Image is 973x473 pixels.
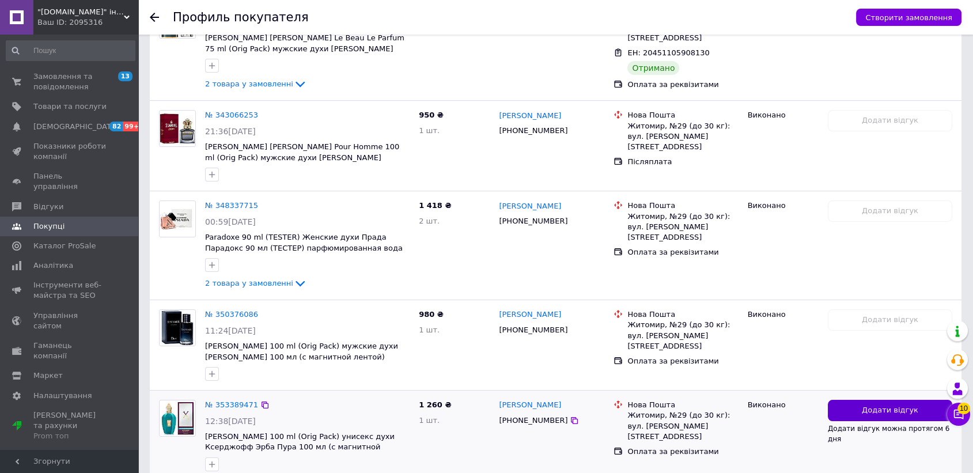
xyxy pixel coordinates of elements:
[160,310,195,346] img: Фото товару
[419,111,444,119] span: 950 ₴
[497,323,570,338] div: [PHONE_NUMBER]
[865,13,952,22] span: Створити замовлення
[118,71,132,81] span: 13
[33,260,73,271] span: Аналітика
[33,311,107,331] span: Управління сайтом
[160,201,195,237] img: Фото товару
[205,201,258,210] a: № 348337715
[205,279,293,287] span: 2 товара у замовленні
[856,9,961,26] button: Створити замовлення
[627,446,738,457] div: Оплата за реквізитами
[947,403,970,426] button: Чат з покупцем10
[748,110,819,120] div: Виконано
[205,342,398,372] a: [PERSON_NAME] 100 ml (Orig Pack) мужские духи [PERSON_NAME] 100 мл (с магнитной лентой) Дикий
[37,7,124,17] span: "ParfumGid.prom.ua" інтернет-магазин парфумерії
[499,201,561,212] a: [PERSON_NAME]
[748,400,819,410] div: Виконано
[159,400,196,437] a: Фото товару
[627,211,738,243] div: Житомир, №29 (до 30 кг): вул. [PERSON_NAME][STREET_ADDRESS]
[160,111,195,146] img: Фото товару
[627,320,738,351] div: Житомир, №29 (до 30 кг): вул. [PERSON_NAME][STREET_ADDRESS]
[627,356,738,366] div: Оплата за реквізитами
[419,201,451,210] span: 1 418 ₴
[205,233,403,252] a: Paradoxe 90 ml (TESTER) Женские духи Прада Парадокс 90 мл (ТЕСТЕР) парфюмированная вода
[33,141,107,162] span: Показники роботи компанії
[627,110,738,120] div: Нова Пошта
[205,417,256,426] span: 12:38[DATE]
[205,400,258,409] a: № 353389471
[627,157,738,167] div: Післяплата
[499,111,561,122] a: [PERSON_NAME]
[33,221,65,232] span: Покупці
[159,110,196,147] a: Фото товару
[499,309,561,320] a: [PERSON_NAME]
[33,71,107,92] span: Замовлення та повідомлення
[159,200,196,237] a: Фото товару
[499,400,561,411] a: [PERSON_NAME]
[205,432,395,462] a: [PERSON_NAME] 100 ml (Orig Pack) унисекс духи Ксерджофф Эрба Пура 100 мл (с магнитной лентой)
[205,33,404,63] a: [PERSON_NAME] [PERSON_NAME] Le Beau Le Parfum 75 ml (Orig Pack) мужские духи [PERSON_NAME] [PERSO...
[33,431,107,441] div: Prom топ
[159,309,196,346] a: Фото товару
[627,61,679,75] div: Отримано
[33,202,63,212] span: Відгуки
[205,142,399,172] a: [PERSON_NAME] [PERSON_NAME] Pour Homme 100 ml (Orig Pack) мужские духи [PERSON_NAME] Скандал 100 ...
[419,416,440,425] span: 1 шт.
[748,309,819,320] div: Виконано
[627,48,709,57] span: ЕН: 20451105908130
[627,309,738,320] div: Нова Пошта
[6,40,135,61] input: Пошук
[627,121,738,153] div: Житомир, №29 (до 30 кг): вул. [PERSON_NAME][STREET_ADDRESS]
[497,413,570,428] div: [PHONE_NUMBER]
[419,400,451,409] span: 1 260 ₴
[419,126,440,135] span: 1 шт.
[205,80,307,88] a: 2 товара у замовленні
[205,80,293,88] span: 2 товара у замовленні
[33,171,107,192] span: Панель управління
[497,214,570,229] div: [PHONE_NUMBER]
[497,123,570,138] div: [PHONE_NUMBER]
[37,17,138,28] div: Ваш ID: 2095316
[33,370,63,381] span: Маркет
[33,410,107,442] span: [PERSON_NAME] та рахунки
[862,405,918,416] span: Додати відгук
[419,326,440,334] span: 1 шт.
[109,122,123,131] span: 82
[828,400,952,421] button: Додати відгук
[205,217,256,226] span: 00:59[DATE]
[173,10,309,24] h1: Профиль покупателя
[33,280,107,301] span: Інструменти веб-майстра та SEO
[205,326,256,335] span: 11:24[DATE]
[33,101,107,112] span: Товари та послуги
[627,400,738,410] div: Нова Пошта
[33,340,107,361] span: Гаманець компанії
[33,391,92,401] span: Налаштування
[33,122,119,132] span: [DEMOGRAPHIC_DATA]
[160,400,195,436] img: Фото товару
[748,200,819,211] div: Виконано
[205,279,307,287] a: 2 товара у замовленні
[419,310,444,319] span: 980 ₴
[627,200,738,211] div: Нова Пошта
[627,80,738,90] div: Оплата за реквізитами
[957,403,970,414] span: 10
[419,217,440,225] span: 2 шт.
[150,13,159,22] div: Повернутися назад
[627,410,738,442] div: Житомир, №29 (до 30 кг): вул. [PERSON_NAME][STREET_ADDRESS]
[627,247,738,258] div: Оплата за реквізитами
[33,241,96,251] span: Каталог ProSale
[205,310,258,319] a: № 350376086
[205,111,258,119] a: № 343066253
[205,127,256,136] span: 21:36[DATE]
[828,425,950,443] span: Додати відгук можна протягом 6 дня
[123,122,142,131] span: 99+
